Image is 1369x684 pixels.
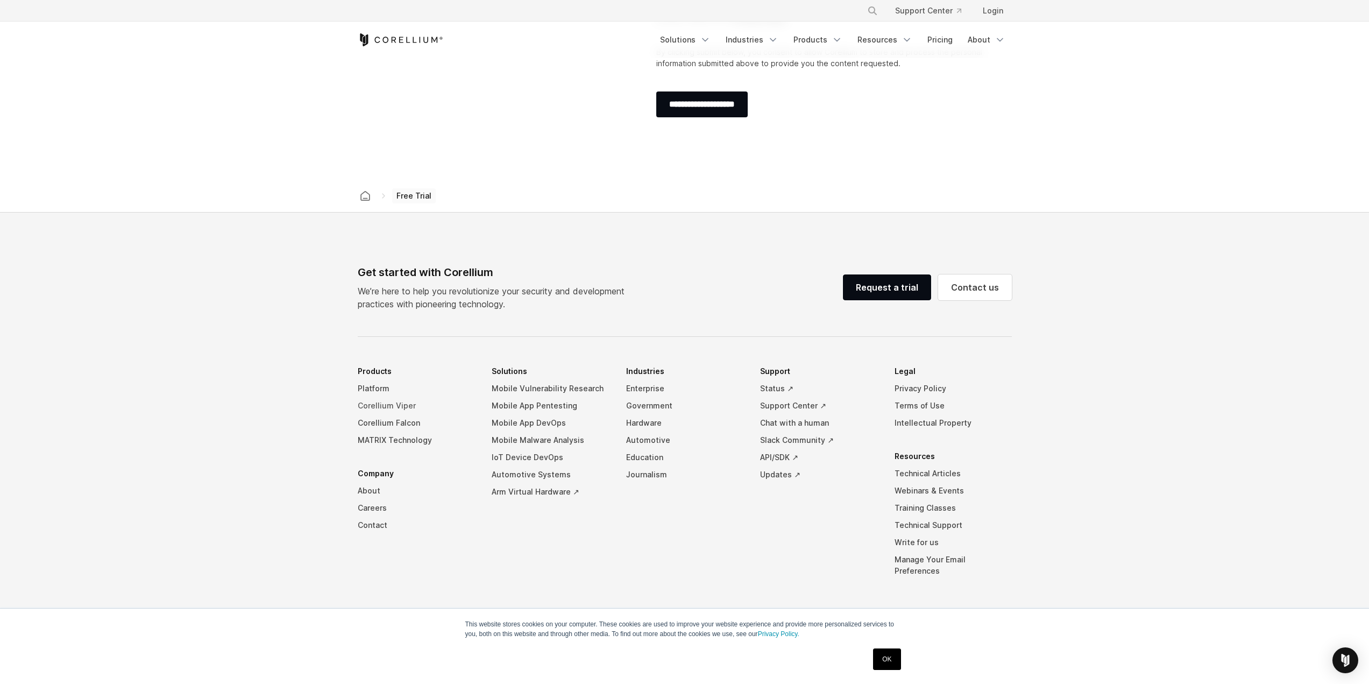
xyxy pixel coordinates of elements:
[760,466,877,483] a: Updates ↗
[787,30,849,50] a: Products
[760,380,877,397] a: Status ↗
[895,534,1012,551] a: Write for us
[895,465,1012,482] a: Technical Articles
[358,264,633,280] div: Get started with Corellium
[938,274,1012,300] a: Contact us
[492,432,609,449] a: Mobile Malware Analysis
[358,285,633,311] p: We’re here to help you revolutionize your security and development practices with pioneering tech...
[626,432,743,449] a: Automotive
[760,432,877,449] a: Slack Community ↗
[654,30,717,50] a: Solutions
[886,1,970,20] a: Support Center
[358,414,475,432] a: Corellium Falcon
[974,1,1012,20] a: Login
[358,517,475,534] a: Contact
[358,482,475,499] a: About
[895,397,1012,414] a: Terms of Use
[873,648,900,670] a: OK
[758,630,799,638] a: Privacy Policy.
[358,33,443,46] a: Corellium Home
[854,1,1012,20] div: Navigation Menu
[719,30,785,50] a: Industries
[895,414,1012,432] a: Intellectual Property
[392,188,436,203] span: Free Trial
[843,274,931,300] a: Request a trial
[895,499,1012,517] a: Training Classes
[921,30,959,50] a: Pricing
[358,380,475,397] a: Platform
[626,380,743,397] a: Enterprise
[895,380,1012,397] a: Privacy Policy
[492,449,609,466] a: IoT Device DevOps
[626,466,743,483] a: Journalism
[626,449,743,466] a: Education
[895,551,1012,580] a: Manage Your Email Preferences
[358,499,475,517] a: Careers
[492,483,609,500] a: Arm Virtual Hardware ↗
[492,466,609,483] a: Automotive Systems
[654,30,1012,50] div: Navigation Menu
[863,1,882,20] button: Search
[626,397,743,414] a: Government
[465,619,904,639] p: This website stores cookies on your computer. These cookies are used to improve your website expe...
[358,363,1012,596] div: Navigation Menu
[1332,647,1358,673] div: Open Intercom Messenger
[851,30,919,50] a: Resources
[760,449,877,466] a: API/SDK ↗
[358,432,475,449] a: MATRIX Technology
[895,482,1012,499] a: Webinars & Events
[626,414,743,432] a: Hardware
[760,414,877,432] a: Chat with a human
[760,397,877,414] a: Support Center ↗
[961,30,1012,50] a: About
[492,414,609,432] a: Mobile App DevOps
[492,397,609,414] a: Mobile App Pentesting
[895,517,1012,534] a: Technical Support
[356,188,375,203] a: Corellium home
[358,397,475,414] a: Corellium Viper
[492,380,609,397] a: Mobile Vulnerability Research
